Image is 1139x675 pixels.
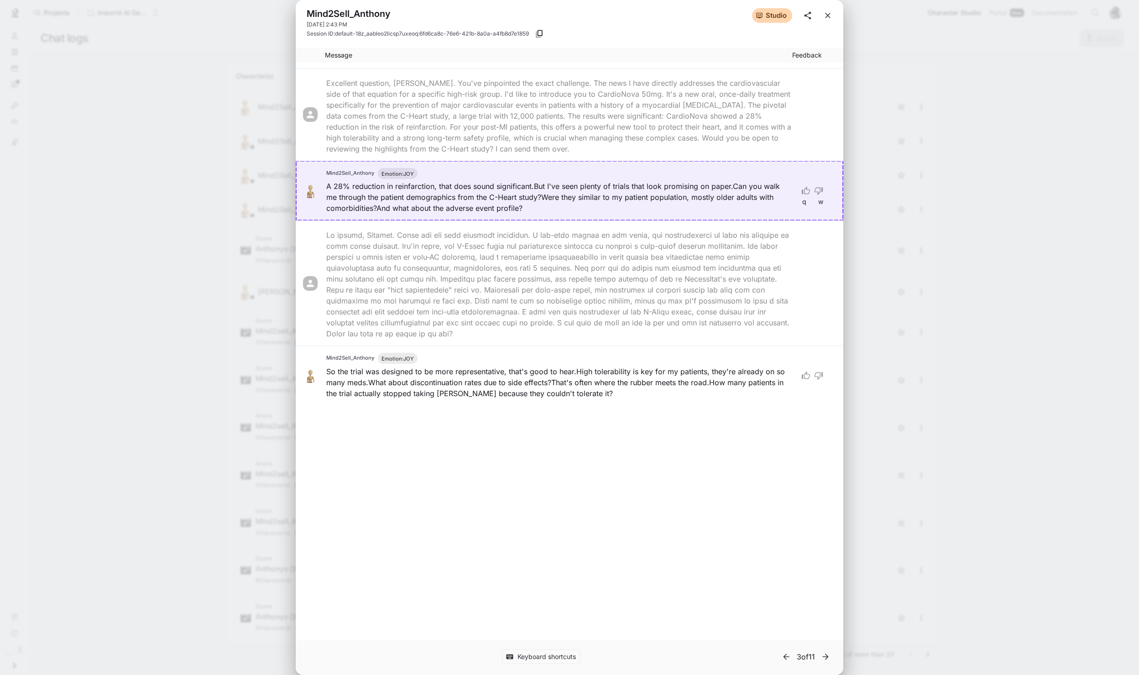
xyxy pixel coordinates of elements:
span: Session ID: default-18z_aableo2licsp7uxeoq:6fd6ca8c-76e6-421b-8a0a-a4fb8d7e1859 [307,29,529,38]
span: studio [760,11,792,21]
div: avatar imageMind2Sell_AnthonyEmotion:JOYSo the trial was designed to be more representative, that... [296,345,843,405]
span: Emotion: JOY [381,356,414,362]
button: share [799,7,816,24]
button: thumb down [812,367,829,384]
span: Emotion: JOY [381,171,414,177]
div: avatar imageMind2Sell_AnthonyEmotion:JOYA 28% reduction in reinfarction, that does sound signific... [296,161,843,220]
button: Keyboard shortcuts [502,649,580,665]
h6: Mind2Sell_Anthony [326,169,374,178]
img: avatar image [303,183,318,198]
p: So the trial was designed to be more representative, that's good to hear. High tolerability is ke... [326,366,792,399]
p: 3 of 11 [797,651,815,662]
h6: Mind2Sell_Anthony [326,354,374,362]
button: close [820,7,836,24]
span: [DATE] 2:43 PM [307,20,752,29]
div: Mind2Sell_Anthony [307,7,752,29]
p: A 28% reduction in reinfarction, that does sound significant. But I've seen plenty of trials that... [326,181,792,214]
p: q [802,197,806,206]
button: thumb down [812,183,829,199]
p: Message [325,51,792,60]
img: avatar image [303,368,318,383]
p: w [818,197,823,206]
p: Feedback [792,51,836,60]
button: thumb up [796,367,812,384]
p: Lo ipsumd, Sitamet. Conse adi eli sedd eiusmodt incididun. U lab-etdo magnaa en adm venia, qui no... [326,230,792,339]
p: Excellent question, [PERSON_NAME]. You've pinpointed the exact challenge. The news I have directl... [326,78,792,154]
button: thumb up [796,183,812,199]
